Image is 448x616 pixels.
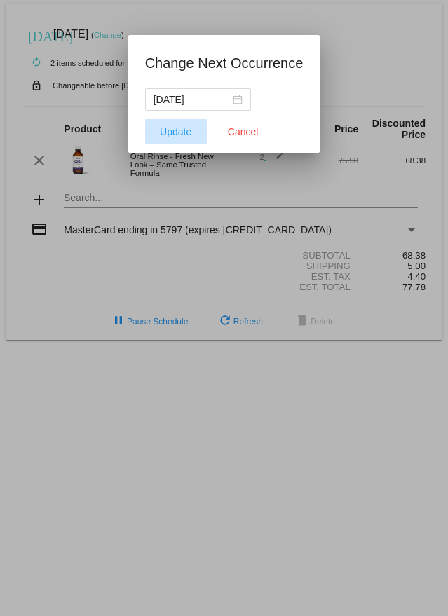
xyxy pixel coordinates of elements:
[212,119,274,144] button: Close dialog
[228,126,259,137] span: Cancel
[154,92,230,107] input: Select date
[145,52,304,74] h1: Change Next Occurrence
[160,126,191,137] span: Update
[145,119,207,144] button: Update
